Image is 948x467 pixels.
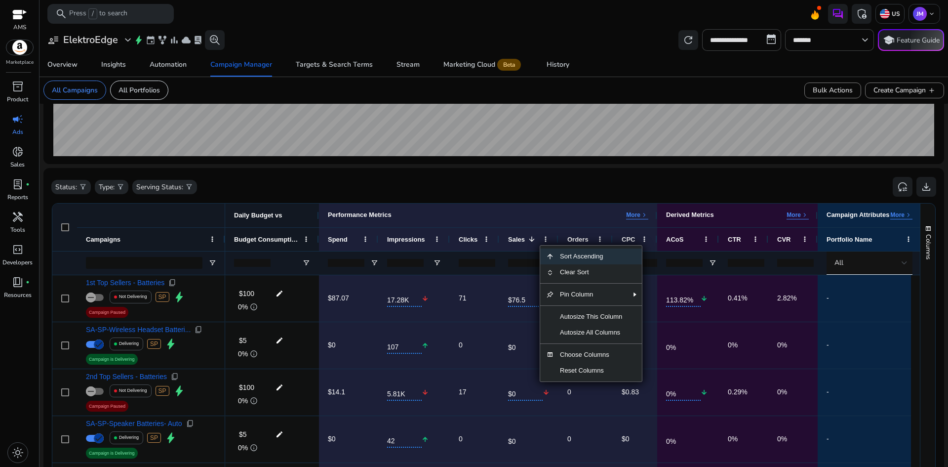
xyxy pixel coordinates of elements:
[88,8,97,19] span: /
[86,257,202,269] input: Campaigns Filter Input
[905,211,912,219] span: keyboard_arrow_right
[916,177,936,197] button: download
[459,382,467,402] p: 17
[328,429,336,449] p: $0
[443,61,523,69] div: Marketing Cloud
[89,355,135,364] span: Campaign is Delivering
[234,212,282,219] span: Daily Budget vs
[99,182,115,192] p: Type:
[239,383,254,391] span: $100
[777,288,797,308] p: 2.82%
[459,236,477,243] span: Clicks
[55,182,77,192] p: Status:
[165,432,177,444] span: bolt
[626,211,640,219] p: More
[804,83,861,98] button: Bulk Actions
[273,286,286,301] mat-icon: edit
[2,258,33,267] p: Developers
[640,211,648,219] span: keyboard_arrow_right
[666,431,701,447] span: 0%
[682,34,694,46] span: refresh
[181,35,191,45] span: cloud
[834,258,843,267] span: All
[459,429,463,449] p: 0
[666,290,701,307] span: 113.82%
[459,335,463,355] p: 0
[239,337,247,344] span: $5
[787,211,801,219] p: More
[136,182,183,192] p: Serving Status:
[873,85,936,95] span: Create Campaign
[328,211,392,219] div: Performance Metrics
[827,288,912,308] span: -
[543,382,550,403] mat-icon: arrow_downward
[508,236,525,243] span: Sales
[928,86,936,94] span: add
[728,382,748,402] p: 0.29%
[89,402,125,411] span: Campaign Paused
[859,34,871,46] span: keyboard_arrow_down
[47,61,78,68] div: Overview
[238,397,248,404] span: 0%
[239,430,247,438] span: $5
[209,34,221,46] span: search_insights
[146,35,156,45] span: event
[728,236,741,243] span: CTR
[567,382,571,402] p: 0
[119,287,147,307] p: Not Delivering
[567,236,589,243] span: Orders
[4,291,32,299] p: Resources
[827,429,912,449] span: -
[865,83,944,98] button: Create Campaignadd
[101,61,126,68] div: Insights
[387,290,422,307] span: 17.28K
[852,4,871,24] button: admin_panel_settings
[422,336,429,356] mat-icon: arrow_upward
[171,373,179,381] span: content_copy
[69,8,127,19] p: Press to search
[370,259,378,267] button: Open Filter Menu
[158,35,167,45] span: family_history
[173,385,185,397] span: bolt
[554,363,628,379] span: Reset Columns
[55,8,67,20] span: search
[328,288,349,308] p: $87.07
[827,236,872,243] span: Portfolio Name
[920,181,932,193] span: download
[827,211,889,219] div: Campaign Attributes
[210,61,272,68] div: Campaign Manager
[86,236,120,243] span: Campaigns
[89,308,125,317] span: Campaign Paused
[89,449,135,458] span: Campaign is Delivering
[234,236,299,243] span: Budget Consumption
[396,61,420,68] div: Stream
[387,384,422,401] span: 5.81K
[239,290,254,297] span: $100
[12,178,24,190] span: lab_profile
[193,35,203,45] span: lab_profile
[156,386,169,396] span: SP
[422,289,429,309] mat-icon: arrow_downward
[913,7,927,21] p: JM
[52,85,98,95] p: All Campaigns
[540,245,642,382] div: Column Menu
[547,61,569,68] div: History
[168,279,176,287] span: content_copy
[893,177,912,197] button: reset_settings
[856,8,868,20] span: admin_panel_settings
[119,334,139,354] p: Delivering
[554,249,628,264] span: Sort Ascending
[250,303,258,311] span: info
[801,211,809,219] span: keyboard_arrow_right
[890,211,905,219] p: More
[459,288,467,308] p: 71
[554,325,628,340] span: Autosize All Columns
[250,444,258,452] span: info
[508,338,543,353] span: $0
[205,30,225,50] button: search_insights
[883,34,895,46] span: school
[12,211,24,223] span: handyman
[12,447,24,459] span: light_mode
[86,326,191,333] span: SA-SP-Wireless Headset Batteri...
[422,429,429,450] mat-icon: arrow_upward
